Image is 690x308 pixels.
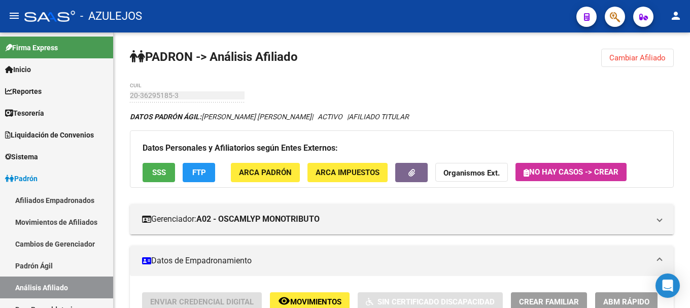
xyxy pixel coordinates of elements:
[5,108,44,119] span: Tesorería
[130,113,409,121] i: | ACTIVO |
[8,10,20,22] mat-icon: menu
[239,168,292,178] span: ARCA Padrón
[443,169,500,178] strong: Organismos Ext.
[130,113,201,121] strong: DATOS PADRÓN ÁGIL:
[152,168,166,178] span: SSS
[5,64,31,75] span: Inicio
[435,163,508,182] button: Organismos Ext.
[196,214,320,225] strong: A02 - OSCAMLYP MONOTRIBUTO
[290,297,341,306] span: Movimientos
[130,113,312,121] span: [PERSON_NAME] [PERSON_NAME]
[278,295,290,307] mat-icon: remove_red_eye
[183,163,215,182] button: FTP
[609,53,666,62] span: Cambiar Afiliado
[80,5,142,27] span: - AZULEJOS
[130,204,674,234] mat-expansion-panel-header: Gerenciador:A02 - OSCAMLYP MONOTRIBUTO
[377,297,495,306] span: Sin Certificado Discapacidad
[231,163,300,182] button: ARCA Padrón
[5,173,38,184] span: Padrón
[130,246,674,276] mat-expansion-panel-header: Datos de Empadronamiento
[603,297,649,306] span: ABM Rápido
[524,167,618,177] span: No hay casos -> Crear
[655,273,680,298] div: Open Intercom Messenger
[142,214,649,225] mat-panel-title: Gerenciador:
[192,168,206,178] span: FTP
[5,129,94,141] span: Liquidación de Convenios
[130,50,298,64] strong: PADRON -> Análisis Afiliado
[316,168,379,178] span: ARCA Impuestos
[601,49,674,67] button: Cambiar Afiliado
[5,42,58,53] span: Firma Express
[5,86,42,97] span: Reportes
[5,151,38,162] span: Sistema
[515,163,627,181] button: No hay casos -> Crear
[150,297,254,306] span: Enviar Credencial Digital
[142,255,649,266] mat-panel-title: Datos de Empadronamiento
[349,113,409,121] span: AFILIADO TITULAR
[307,163,388,182] button: ARCA Impuestos
[143,163,175,182] button: SSS
[143,141,661,155] h3: Datos Personales y Afiliatorios según Entes Externos:
[519,297,579,306] span: Crear Familiar
[670,10,682,22] mat-icon: person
